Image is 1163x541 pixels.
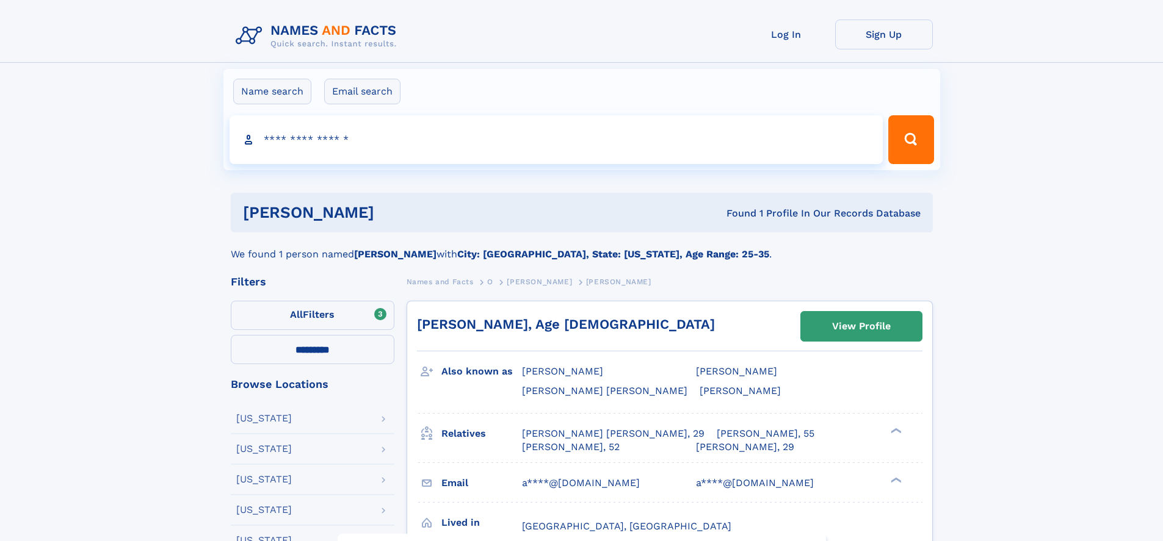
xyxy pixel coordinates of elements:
a: [PERSON_NAME] [507,274,572,289]
span: [PERSON_NAME] [PERSON_NAME] [522,385,687,396]
a: [PERSON_NAME], 29 [696,440,794,454]
span: [PERSON_NAME] [700,385,781,396]
h3: Also known as [441,361,522,382]
div: Filters [231,276,394,287]
span: [PERSON_NAME] [696,365,777,377]
div: ❯ [888,476,902,484]
a: Log In [737,20,835,49]
a: [PERSON_NAME], 52 [522,440,620,454]
span: [PERSON_NAME] [586,278,651,286]
span: [GEOGRAPHIC_DATA], [GEOGRAPHIC_DATA] [522,520,731,532]
a: [PERSON_NAME], Age [DEMOGRAPHIC_DATA] [417,317,715,332]
a: O [487,274,493,289]
a: Sign Up [835,20,933,49]
b: City: [GEOGRAPHIC_DATA], State: [US_STATE], Age Range: 25-35 [457,248,769,260]
span: [PERSON_NAME] [507,278,572,286]
div: ❯ [888,426,902,434]
img: Logo Names and Facts [231,20,407,52]
button: Search Button [888,115,933,164]
h1: [PERSON_NAME] [243,205,551,220]
div: View Profile [832,312,891,340]
h3: Email [441,473,522,493]
div: We found 1 person named with . [231,232,933,262]
label: Email search [324,79,400,104]
a: [PERSON_NAME] [PERSON_NAME], 29 [522,427,705,440]
div: Browse Locations [231,379,394,390]
div: [US_STATE] [236,444,292,454]
span: O [487,278,493,286]
div: [US_STATE] [236,475,292,484]
h3: Relatives [441,423,522,444]
a: [PERSON_NAME], 55 [717,427,814,440]
a: View Profile [801,312,922,341]
div: [US_STATE] [236,414,292,423]
a: Names and Facts [407,274,474,289]
div: [US_STATE] [236,505,292,515]
span: All [290,309,303,320]
div: Found 1 Profile In Our Records Database [550,207,921,220]
label: Name search [233,79,311,104]
label: Filters [231,301,394,330]
input: search input [230,115,883,164]
span: [PERSON_NAME] [522,365,603,377]
h3: Lived in [441,512,522,533]
b: [PERSON_NAME] [354,248,437,260]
